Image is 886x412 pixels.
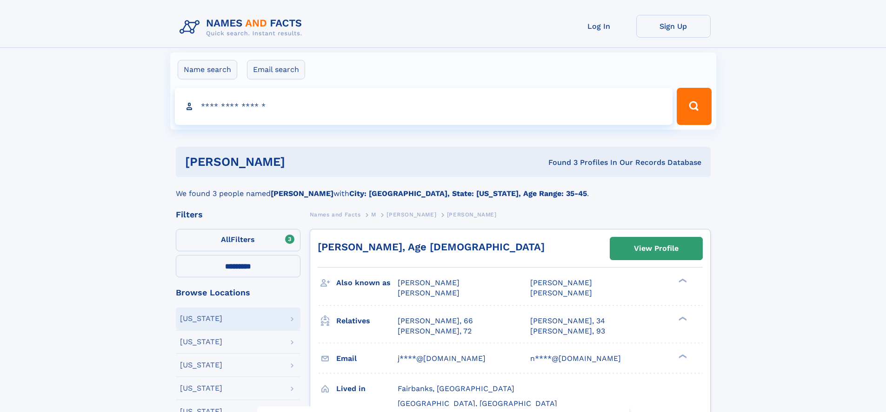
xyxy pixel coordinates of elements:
a: Names and Facts [310,209,361,220]
div: [US_STATE] [180,361,222,369]
a: [PERSON_NAME], 66 [398,316,473,326]
span: [PERSON_NAME] [398,288,460,297]
a: [PERSON_NAME], 34 [530,316,605,326]
a: Log In [562,15,636,38]
div: [US_STATE] [180,338,222,346]
h1: [PERSON_NAME] [185,156,417,168]
a: [PERSON_NAME], 93 [530,326,605,336]
a: Sign Up [636,15,711,38]
a: M [371,209,376,220]
b: City: [GEOGRAPHIC_DATA], State: [US_STATE], Age Range: 35-45 [349,189,587,198]
label: Filters [176,229,300,251]
label: Email search [247,60,305,79]
div: ❯ [676,278,687,284]
button: Search Button [677,88,711,125]
span: [GEOGRAPHIC_DATA], [GEOGRAPHIC_DATA] [398,399,557,408]
div: Found 3 Profiles In Our Records Database [417,157,701,168]
h3: Relatives [336,313,398,329]
label: Name search [178,60,237,79]
span: Fairbanks, [GEOGRAPHIC_DATA] [398,384,514,393]
span: [PERSON_NAME] [398,278,460,287]
h3: Also known as [336,275,398,291]
div: ❯ [676,315,687,321]
span: [PERSON_NAME] [530,288,592,297]
a: [PERSON_NAME], 72 [398,326,472,336]
span: All [221,235,231,244]
div: Browse Locations [176,288,300,297]
input: search input [175,88,673,125]
span: M [371,211,376,218]
div: [US_STATE] [180,315,222,322]
div: View Profile [634,238,679,259]
a: [PERSON_NAME], Age [DEMOGRAPHIC_DATA] [318,241,545,253]
span: [PERSON_NAME] [447,211,497,218]
h3: Email [336,351,398,366]
span: [PERSON_NAME] [386,211,436,218]
div: We found 3 people named with . [176,177,711,199]
h3: Lived in [336,381,398,397]
span: [PERSON_NAME] [530,278,592,287]
b: [PERSON_NAME] [271,189,333,198]
a: View Profile [610,237,702,260]
div: [US_STATE] [180,385,222,392]
div: Filters [176,210,300,219]
a: [PERSON_NAME] [386,209,436,220]
div: ❯ [676,353,687,359]
img: Logo Names and Facts [176,15,310,40]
